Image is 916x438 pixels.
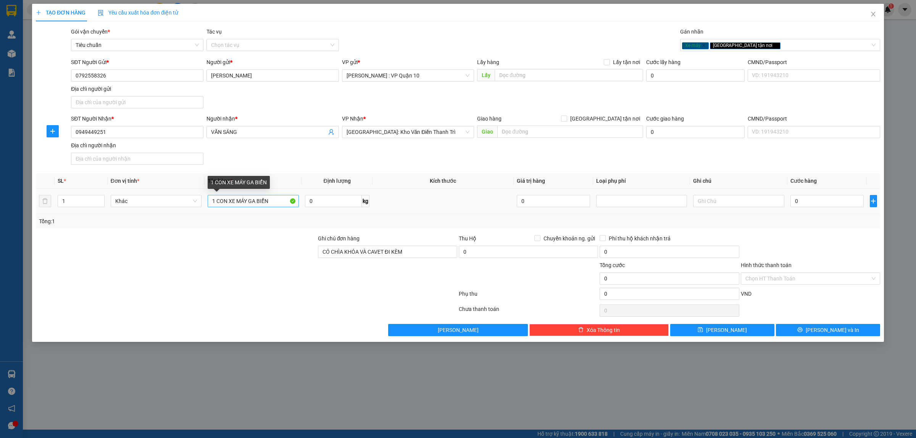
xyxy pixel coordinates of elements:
span: Tổng cước [600,262,625,268]
div: VP gửi [342,58,474,66]
input: Dọc đường [495,69,643,81]
div: SĐT Người Gửi [71,58,203,66]
span: [PHONE_NUMBER] [3,16,58,30]
label: Gán nhãn [680,29,703,35]
span: Kích thước [430,178,456,184]
div: CMND/Passport [748,114,880,123]
label: Cước lấy hàng [646,59,681,65]
span: 11:28:32 [DATE] [3,53,48,59]
span: [PERSON_NAME] [706,326,747,334]
img: icon [98,10,104,16]
span: Khác [115,195,197,207]
span: Thu Hộ [459,235,476,242]
div: CMND/Passport [748,58,880,66]
span: Lấy hàng [477,59,499,65]
input: Dọc đường [497,126,643,138]
input: Cước lấy hàng [646,69,745,82]
button: save[PERSON_NAME] [670,324,774,336]
span: user-add [328,129,334,135]
span: Mã đơn: VP101508250007 [3,41,114,51]
span: SL [58,178,64,184]
div: Người gửi [206,58,339,66]
div: 1 CON XE MÁY GA BIỂN [208,176,270,189]
button: [PERSON_NAME] [388,324,527,336]
button: Close [863,4,884,25]
span: plus [36,10,41,15]
span: Xóa Thông tin [587,326,620,334]
span: Phí thu hộ khách nhận trả [606,234,674,243]
button: plus [870,195,877,207]
span: Đơn vị tính [111,178,139,184]
span: Giá trị hàng [517,178,545,184]
div: Địa chỉ người gửi [71,85,203,93]
span: Cước hàng [790,178,817,184]
div: SĐT Người Nhận [71,114,203,123]
div: Người nhận [206,114,339,123]
span: Xe máy [682,42,709,49]
span: [GEOGRAPHIC_DATA] tận nơi [710,42,781,49]
span: delete [578,327,584,333]
span: VP Nhận [342,116,363,122]
div: Tổng: 1 [39,217,353,225]
input: Cước giao hàng [646,126,745,138]
div: Địa chỉ người nhận [71,141,203,150]
span: [PERSON_NAME] [438,326,479,334]
input: 0 [517,195,590,207]
span: Giao [477,126,497,138]
span: close [702,43,706,47]
span: close [870,11,876,17]
span: Hà Nội: Kho Văn Điển Thanh Trì [347,126,470,138]
button: delete [39,195,51,207]
input: Địa chỉ của người nhận [71,153,203,165]
span: [PERSON_NAME] và In [806,326,859,334]
span: VND [741,291,752,297]
span: close [774,43,777,47]
span: Gói vận chuyển [71,29,110,35]
span: Giao hàng [477,116,502,122]
span: [GEOGRAPHIC_DATA] tận nơi [567,114,643,123]
input: Địa chỉ của người gửi [71,96,203,108]
div: Chưa thanh toán [458,305,599,318]
span: printer [797,327,803,333]
span: plus [47,128,58,134]
span: Lấy tận nơi [610,58,643,66]
span: CÔNG TY TNHH CHUYỂN PHÁT NHANH BẢO AN [66,16,140,30]
span: Định lượng [324,178,351,184]
span: Yêu cầu xuất hóa đơn điện tử [98,10,178,16]
label: Cước giao hàng [646,116,684,122]
th: Ghi chú [690,174,787,188]
span: save [698,327,703,333]
span: kg [362,195,369,207]
button: plus [47,125,59,137]
input: Ghi chú đơn hàng [318,246,457,258]
input: VD: Bàn, Ghế [208,195,298,207]
label: Hình thức thanh toán [741,262,792,268]
label: Ghi chú đơn hàng [318,235,360,242]
label: Tác vụ [206,29,222,35]
span: Tiêu chuẩn [76,39,199,51]
span: Chuyển khoản ng. gửi [540,234,598,243]
div: Phụ thu [458,290,599,303]
strong: PHIẾU DÁN LÊN HÀNG [51,3,151,14]
span: plus [870,198,877,204]
button: deleteXóa Thông tin [529,324,669,336]
span: Lấy [477,69,495,81]
button: printer[PERSON_NAME] và In [776,324,880,336]
span: Hồ Chí Minh : VP Quận 10 [347,70,470,81]
strong: CSKH: [21,16,40,23]
input: Ghi Chú [693,195,784,207]
span: TẠO ĐƠN HÀNG [36,10,85,16]
th: Loại phụ phí [593,174,690,188]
